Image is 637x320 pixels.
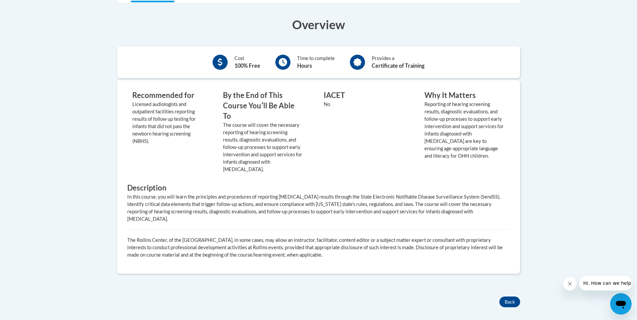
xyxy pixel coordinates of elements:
[579,276,632,290] iframe: Message from company
[297,55,335,70] div: Time to complete
[563,277,577,290] iframe: Close message
[424,90,505,101] h3: Why It Matters
[132,101,203,145] p: Licensed audiologists and outpatient facilities reporting results of follow up testing for infant...
[424,101,505,160] p: Reporting of hearing screening results, diagnostic evaluations, and follow-up processes to suppor...
[324,101,330,107] value: No
[297,62,312,69] b: Hours
[127,236,510,259] p: The Rollins Center, of the [GEOGRAPHIC_DATA], in some cases, may allow an instructor, facilitator...
[132,90,203,101] h3: Recommended for
[127,193,510,223] div: In this course, you will learn the principles and procedures of reporting [MEDICAL_DATA] results ...
[4,5,54,10] span: Hi. How can we help?
[372,55,424,70] div: Provides a
[499,297,520,307] button: Back
[324,90,404,101] h3: IACET
[372,62,424,69] b: Certificate of Training
[223,122,302,172] value: The course will cover the necessary reporting of hearing screening results, diagnostic evaluation...
[234,55,260,70] div: Cost
[127,183,510,193] h3: Description
[223,90,304,121] h3: By the End of This Course Youʹll Be Able To
[234,62,260,69] b: 100% Free
[117,16,520,33] h3: Overview
[610,293,632,315] iframe: Button to launch messaging window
